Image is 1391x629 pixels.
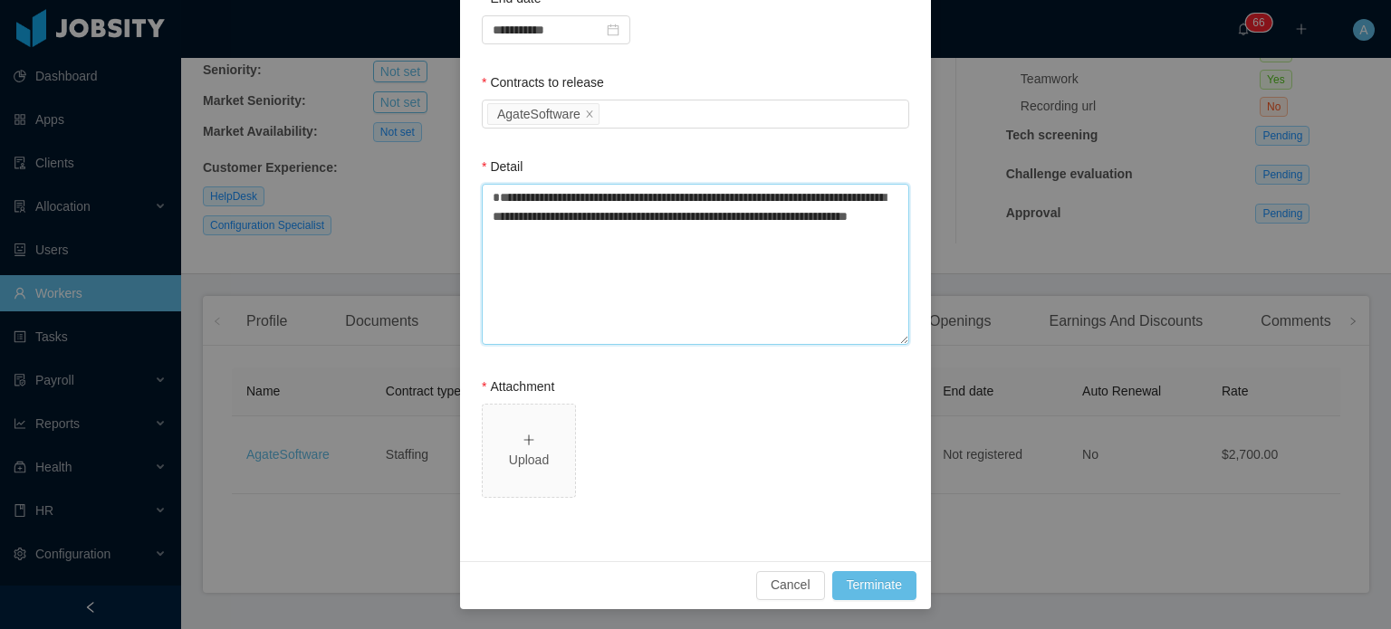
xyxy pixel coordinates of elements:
span: icon: plusUpload [483,405,575,497]
button: Cancel [756,571,825,600]
label: Contracts to release [482,75,604,90]
i: icon: plus [523,434,535,446]
i: icon: calendar [607,24,619,36]
li: AgateSoftware [487,103,600,125]
label: Detail [482,159,523,174]
button: Terminate [832,571,916,600]
div: AgateSoftware [497,104,580,124]
textarea: Detail [482,184,909,345]
label: Attachment [482,379,554,394]
div: Upload [490,451,568,470]
i: icon: close [585,110,594,120]
input: Contracts to release [603,104,613,126]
